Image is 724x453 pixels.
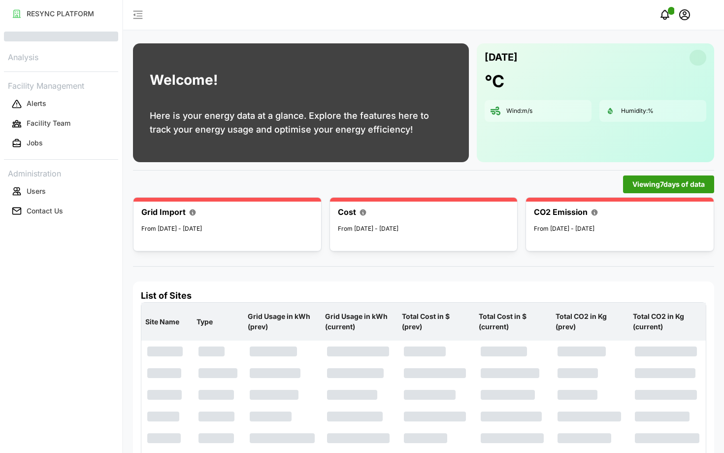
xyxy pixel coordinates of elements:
[4,135,118,152] button: Jobs
[621,107,654,115] p: Humidity: %
[4,49,118,64] p: Analysis
[534,206,588,218] p: CO2 Emission
[631,304,704,340] p: Total CO2 in Kg (current)
[27,118,70,128] p: Facility Team
[246,304,319,340] p: Grid Usage in kWh (prev)
[27,186,46,196] p: Users
[534,224,706,234] p: From [DATE] - [DATE]
[150,70,218,91] h1: Welcome!
[4,181,118,201] a: Users
[632,176,705,193] span: Viewing 7 days of data
[485,70,504,92] h1: °C
[27,138,43,148] p: Jobs
[655,5,675,25] button: notifications
[141,206,186,218] p: Grid Import
[675,5,694,25] button: schedule
[623,175,714,193] button: Viewing7days of data
[150,109,452,137] p: Here is your energy data at a glance. Explore the features here to track your energy usage and op...
[4,134,118,153] a: Jobs
[338,206,356,218] p: Cost
[554,304,626,340] p: Total CO2 in Kg (prev)
[4,95,118,113] button: Alerts
[4,182,118,200] button: Users
[4,5,118,23] button: RESYNC PLATFORM
[506,107,532,115] p: Wind: m/s
[4,78,118,92] p: Facility Management
[27,99,46,108] p: Alerts
[195,309,242,335] p: Type
[143,309,191,335] p: Site Name
[338,224,510,234] p: From [DATE] - [DATE]
[323,304,396,340] p: Grid Usage in kWh (current)
[4,114,118,134] a: Facility Team
[477,304,550,340] p: Total Cost in $ (current)
[4,201,118,221] a: Contact Us
[141,224,313,234] p: From [DATE] - [DATE]
[4,4,118,24] a: RESYNC PLATFORM
[400,304,473,340] p: Total Cost in $ (prev)
[27,206,63,216] p: Contact Us
[4,94,118,114] a: Alerts
[485,49,518,66] p: [DATE]
[4,166,118,180] p: Administration
[141,289,706,302] h4: List of Sites
[27,9,94,19] p: RESYNC PLATFORM
[4,115,118,133] button: Facility Team
[4,202,118,220] button: Contact Us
